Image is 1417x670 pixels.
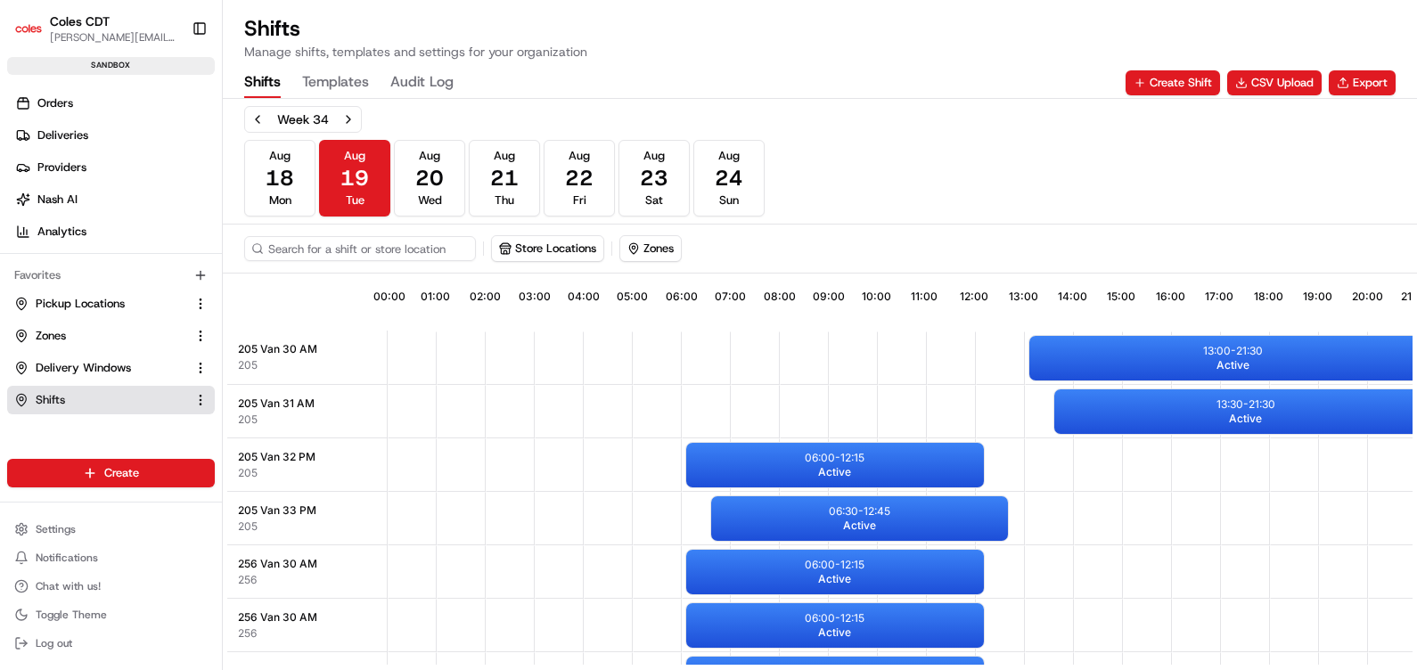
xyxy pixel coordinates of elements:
button: Previous week [245,107,270,132]
span: 09:00 [813,290,845,304]
span: 205 [238,359,258,373]
span: 11:00 [911,290,938,304]
span: Notifications [36,551,98,565]
span: 13:00 [1009,290,1038,304]
span: 15:00 [1107,290,1135,304]
span: Mon [269,192,291,208]
a: Orders [7,89,222,118]
span: 205 Van 30 AM [238,343,317,357]
button: CSV Upload [1227,70,1322,95]
span: 22 [565,164,594,192]
span: 05:00 [617,290,648,304]
span: 14:00 [1058,290,1087,304]
p: 06:00 - 12:15 [805,558,864,572]
span: 20 [415,164,444,192]
span: 24 [715,164,743,192]
span: 21 [490,164,519,192]
button: Zones [620,236,681,261]
a: Analytics [7,217,222,246]
span: 205 Van 31 AM [238,396,315,411]
button: Export [1329,70,1396,95]
input: Search for a shift or store location [244,236,476,261]
button: 256 [238,573,257,587]
button: Aug22Fri [544,140,615,217]
button: [PERSON_NAME][EMAIL_ADDRESS][PERSON_NAME][PERSON_NAME][DOMAIN_NAME] [50,30,177,45]
span: 07:00 [715,290,746,304]
span: 08:00 [764,290,796,304]
button: 205 [238,519,258,534]
a: Nash AI [7,185,222,214]
span: 04:00 [568,290,600,304]
p: 13:00 - 21:30 [1203,344,1263,358]
span: Toggle Theme [36,608,107,622]
span: 01:00 [421,290,450,304]
button: 205 [238,413,258,427]
span: 03:00 [519,290,551,304]
span: 205 Van 32 PM [238,450,315,464]
span: Aug [344,148,365,164]
button: Aug24Sun [693,140,765,217]
span: Active [843,519,876,533]
button: Store Locations [492,236,603,261]
div: sandbox [7,57,215,75]
span: 00:00 [373,290,405,304]
span: 18:00 [1254,290,1283,304]
span: Aug [718,148,740,164]
div: Week 34 [277,110,329,128]
span: 17:00 [1205,290,1233,304]
p: 13:30 - 21:30 [1216,397,1275,412]
button: Chat with us! [7,574,215,599]
span: 16:00 [1156,290,1185,304]
span: Settings [36,522,76,536]
button: Create [7,459,215,487]
span: Active [1216,358,1249,372]
span: Active [1229,412,1262,426]
span: Nash AI [37,192,78,208]
button: Log out [7,631,215,656]
button: Aug20Wed [394,140,465,217]
span: Delivery Windows [36,360,131,376]
button: Coles CDTColes CDT[PERSON_NAME][EMAIL_ADDRESS][PERSON_NAME][PERSON_NAME][DOMAIN_NAME] [7,7,184,50]
span: 19:00 [1303,290,1332,304]
span: 20:00 [1352,290,1383,304]
span: 205 Van 33 PM [238,503,316,518]
a: Deliveries [7,121,222,150]
button: Next week [336,107,361,132]
button: Coles CDT [50,12,110,30]
a: Providers [7,153,222,182]
button: Audit Log [390,68,454,98]
button: Pickup Locations [7,290,215,318]
span: 02:00 [470,290,501,304]
button: Aug23Sat [618,140,690,217]
button: Aug19Tue [319,140,390,217]
p: 06:30 - 12:45 [829,504,890,519]
button: 205 [238,466,258,480]
h1: Shifts [244,14,587,43]
span: Providers [37,159,86,176]
span: Tue [346,192,364,208]
div: Favorites [7,261,215,290]
span: Aug [569,148,590,164]
span: 256 Van 30 AM [238,610,317,625]
button: Zones [619,235,682,262]
span: Fri [573,192,586,208]
span: Create [104,465,139,481]
span: 19 [340,164,369,192]
span: Zones [36,328,66,344]
span: Aug [494,148,515,164]
span: Wed [418,192,442,208]
a: Shifts [14,392,186,408]
span: 23 [640,164,668,192]
a: Pickup Locations [14,296,186,312]
p: Manage shifts, templates and settings for your organization [244,43,587,61]
button: Aug18Mon [244,140,315,217]
span: Chat with us! [36,579,101,593]
span: Aug [419,148,440,164]
span: 18 [266,164,294,192]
